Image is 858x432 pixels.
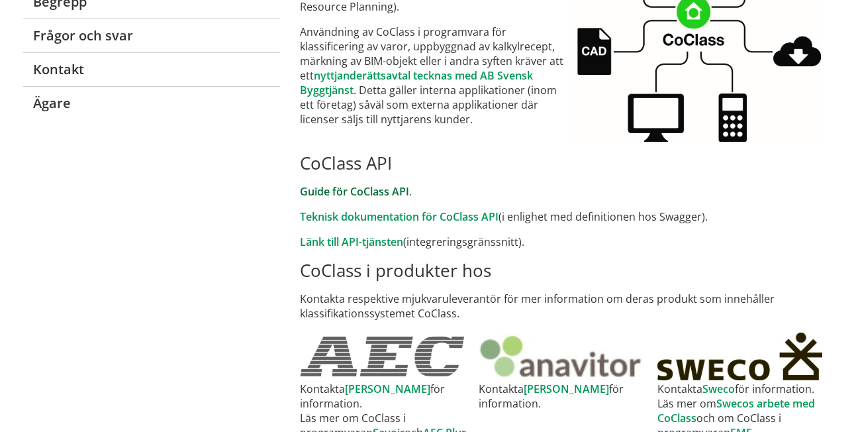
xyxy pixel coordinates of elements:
[479,334,657,379] a: Anavitor's webbsida
[300,209,835,224] p: (i enlighet med definitionen hos Swagger).
[300,235,403,249] a: Länk till API-tjänsten
[300,152,835,174] h2: CoClass API
[22,86,279,120] a: Ägare
[345,382,430,396] a: [PERSON_NAME]
[300,337,479,377] a: AEC's webbsida
[300,292,835,321] p: Kontakta respektive mjukvaruleverantör för mer information om deras produkt som innehåller klassi...
[657,333,822,380] img: sweco_logo.jpg
[300,68,533,97] a: nyttjanderättsavtal tecknas med AB Svensk Byggtjänst
[300,184,835,199] p: .
[479,334,644,379] img: Anavitor.JPG
[300,25,568,127] p: Användning av CoClass i programvara för klassificering av varor, uppbyggnad av kalkylrecept, märk...
[300,260,835,281] h2: CoClass i produkter hos
[702,382,735,396] a: Sweco
[524,382,609,396] a: [PERSON_NAME]
[300,184,409,199] a: Guide för CoClass API
[300,209,499,224] a: Teknisk dokumentation för CoClass API
[657,396,815,425] a: Swecos arbete med CoClass
[300,337,464,377] img: AEC.jpg
[22,19,279,52] a: Frågor och svar
[300,235,835,249] p: (integreringsgränssnitt).
[657,333,836,380] a: SWECO's webbsida
[22,52,279,86] a: Kontakt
